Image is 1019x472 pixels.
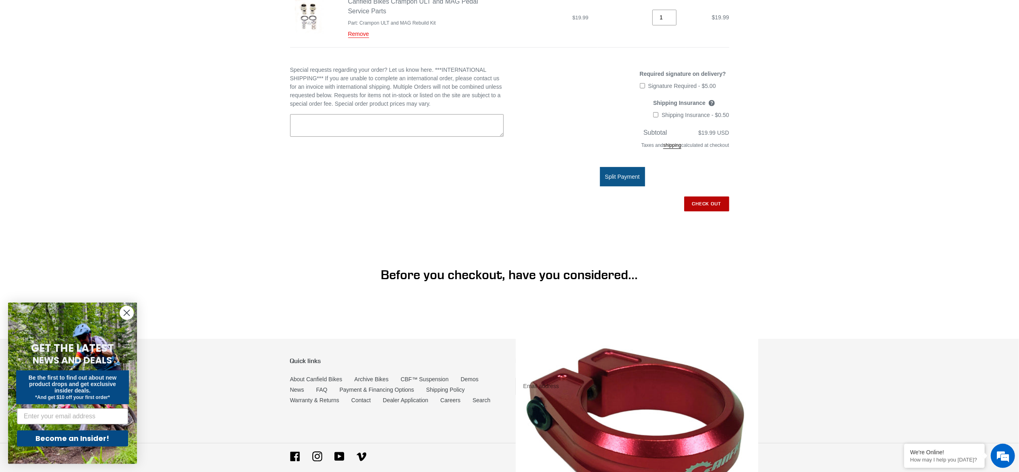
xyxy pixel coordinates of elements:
p: Quick links [290,357,504,365]
span: GET THE LATEST [31,341,114,355]
div: Taxes and calculated at checkout [516,138,729,157]
input: Signature Required - $5.00 [640,83,645,88]
a: Demos [461,376,478,382]
a: Shipping Policy [426,386,465,393]
button: Close dialog [120,306,134,320]
a: News [290,386,304,393]
a: CBF™ Suspension [401,376,448,382]
p: How may I help you today? [910,457,979,463]
a: shipping [663,142,681,149]
button: Become an Insider! [17,430,128,447]
span: $19.99 [573,15,589,21]
input: Shipping Insurance - $0.50 [653,112,658,117]
a: About Canfield Bikes [290,376,342,382]
a: Contact [351,397,371,403]
span: NEWS AND DEALS [33,354,112,367]
h1: Before you checkout, have you considered... [312,267,707,282]
span: Shipping Insurance - $0.50 [662,112,729,118]
span: Split Payment [605,173,639,180]
div: We're Online! [910,449,979,455]
a: FAQ [316,386,328,393]
input: Enter your email address [17,408,128,424]
iframe: PayPal-paypal [516,226,729,244]
a: Dealer Application [383,397,428,403]
a: Warranty & Returns [290,397,339,403]
span: Required signature on delivery? [640,71,726,77]
a: Payment & Financing Options [340,386,414,393]
span: *And get $10 off your first order* [35,395,110,400]
a: Careers [440,397,461,403]
span: Shipping Insurance [653,100,706,106]
span: $19.99 [712,14,729,21]
a: Remove Canfield Bikes Crampon ULT and MAG Pedal Service Parts - Crampon ULT and MAG Rebuild Kit [348,31,369,38]
span: Subtotal [643,129,667,136]
ul: Product details [348,18,479,27]
input: Check out [684,196,729,211]
button: Split Payment [600,167,645,186]
li: Part: Crampon ULT and MAG Rebuild Kit [348,19,479,27]
a: Archive Bikes [354,376,388,382]
label: Special requests regarding your order? Let us know here. ***INTERNATIONAL SHIPPING*** If you are ... [290,66,504,108]
span: $19.99 USD [698,129,729,136]
span: Be the first to find out about new product drops and get exclusive insider deals. [29,374,117,394]
a: Search [473,397,490,403]
span: Signature Required - $5.00 [648,83,716,89]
